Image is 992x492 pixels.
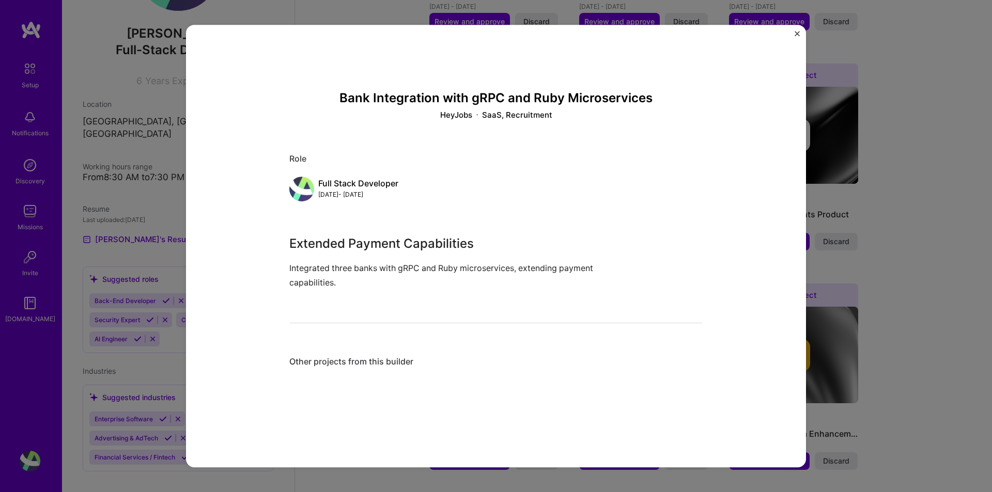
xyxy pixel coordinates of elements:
[476,109,478,120] img: Dot
[795,31,800,42] button: Close
[289,261,625,289] p: Integrated three banks with gRPC and Ruby microservices, extending payment capabilities.
[289,153,703,164] div: Role
[318,189,398,200] div: [DATE] - [DATE]
[289,234,625,253] h3: Extended Payment Capabilities
[318,178,398,189] div: Full Stack Developer
[482,109,552,120] div: SaaS, Recruitment
[477,45,515,83] img: Company logo
[289,177,314,201] img: avatar_development.jpg
[440,109,472,120] div: HeyJobs
[289,356,703,367] div: Other projects from this builder
[289,91,703,106] h3: Bank Integration with gRPC and Ruby Microservices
